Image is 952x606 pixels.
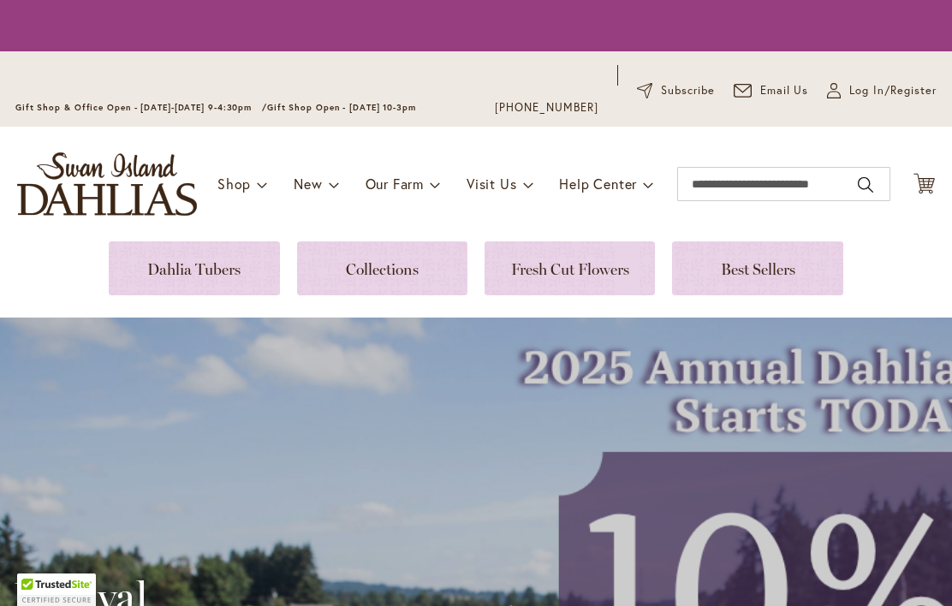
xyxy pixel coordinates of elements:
span: Visit Us [467,175,516,193]
span: Log In/Register [849,82,937,99]
span: New [294,175,322,193]
span: Gift Shop & Office Open - [DATE]-[DATE] 9-4:30pm / [15,102,267,113]
span: Gift Shop Open - [DATE] 10-3pm [267,102,416,113]
span: Subscribe [661,82,715,99]
a: store logo [17,152,197,216]
a: [PHONE_NUMBER] [495,99,598,116]
a: Email Us [734,82,809,99]
span: Email Us [760,82,809,99]
button: Search [858,171,873,199]
span: Our Farm [366,175,424,193]
a: Subscribe [637,82,715,99]
a: Log In/Register [827,82,937,99]
span: Shop [217,175,251,193]
span: Help Center [559,175,637,193]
